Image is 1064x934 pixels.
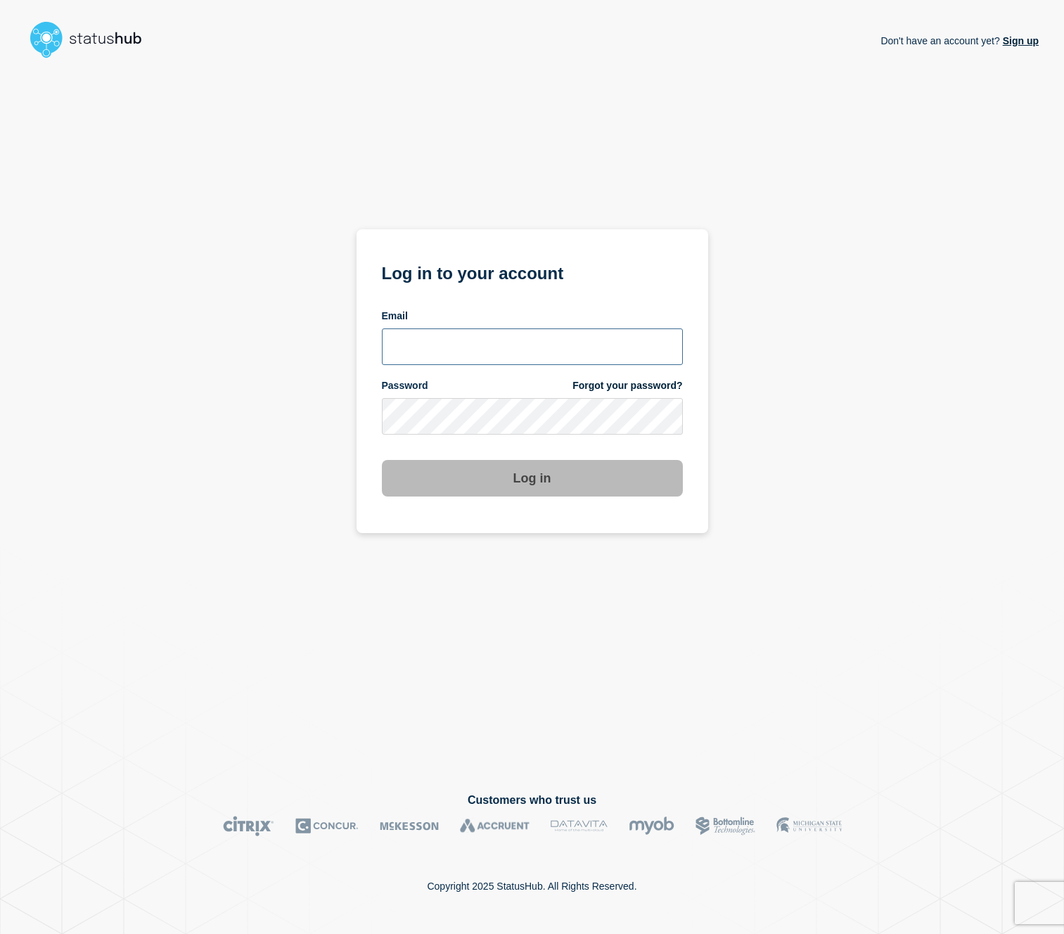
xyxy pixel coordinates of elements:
span: Email [382,309,408,323]
input: email input [382,328,683,365]
img: Bottomline logo [696,816,755,836]
button: Log in [382,460,683,497]
img: myob logo [629,816,674,836]
img: Citrix logo [223,816,274,836]
p: Don't have an account yet? [880,24,1039,58]
h1: Log in to your account [382,259,683,285]
img: Concur logo [295,816,359,836]
input: password input [382,398,683,435]
img: DataVita logo [551,816,608,836]
p: Copyright 2025 StatusHub. All Rights Reserved. [427,881,636,892]
span: Password [382,379,428,392]
a: Forgot your password? [572,379,682,392]
img: McKesson logo [380,816,439,836]
img: Accruent logo [460,816,530,836]
img: MSU logo [776,816,842,836]
h2: Customers who trust us [25,794,1039,807]
a: Sign up [1000,35,1039,46]
img: StatusHub logo [25,17,159,62]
